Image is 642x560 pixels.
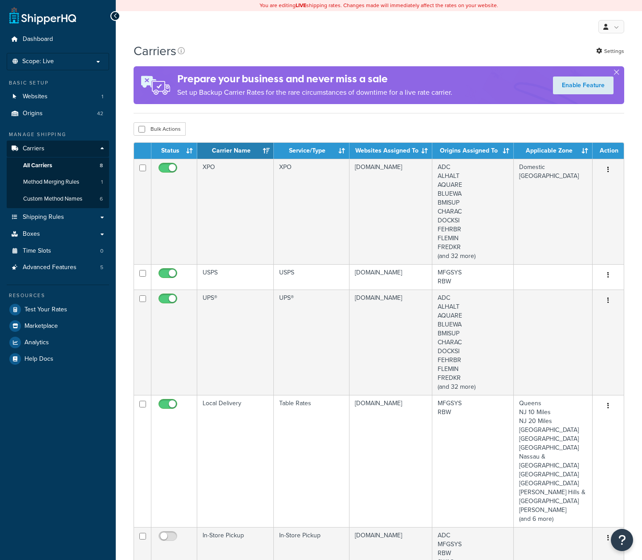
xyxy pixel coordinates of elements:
[197,290,274,395] td: UPS®
[349,143,432,159] th: Websites Assigned To: activate to sort column ascending
[134,42,176,60] h1: Carriers
[197,264,274,290] td: USPS
[177,86,452,99] p: Set up Backup Carrier Rates for the rare circumstances of downtime for a live rate carrier.
[9,7,76,24] a: ShipperHQ Home
[432,143,514,159] th: Origins Assigned To: activate to sort column ascending
[432,395,514,527] td: MFGSYS RBW
[349,264,432,290] td: [DOMAIN_NAME]
[134,122,186,136] button: Bulk Actions
[23,230,40,238] span: Boxes
[7,191,109,207] a: Custom Method Names 6
[7,209,109,226] a: Shipping Rules
[7,302,109,318] a: Test Your Rates
[274,290,350,395] td: UPS®
[23,36,53,43] span: Dashboard
[7,89,109,105] a: Websites 1
[274,143,350,159] th: Service/Type: activate to sort column ascending
[7,31,109,48] a: Dashboard
[23,214,64,221] span: Shipping Rules
[7,191,109,207] li: Custom Method Names
[432,264,514,290] td: MFGSYS RBW
[7,157,109,174] a: All Carriers 8
[349,290,432,395] td: [DOMAIN_NAME]
[23,93,48,101] span: Websites
[274,159,350,264] td: XPO
[24,355,53,363] span: Help Docs
[7,259,109,276] a: Advanced Features 5
[596,45,624,57] a: Settings
[7,105,109,122] a: Origins 42
[7,141,109,208] li: Carriers
[197,395,274,527] td: Local Delivery
[100,162,103,169] span: 8
[593,143,624,159] th: Action
[23,162,52,169] span: All Carriers
[7,292,109,299] div: Resources
[23,145,45,153] span: Carriers
[611,529,633,551] button: Open Resource Center
[7,318,109,334] a: Marketplace
[7,141,109,157] a: Carriers
[7,174,109,190] a: Method Merging Rules 1
[7,243,109,259] a: Time Slots 0
[7,157,109,174] li: All Carriers
[197,143,274,159] th: Carrier Name: activate to sort column ascending
[514,143,593,159] th: Applicable Zone: activate to sort column ascending
[24,339,49,346] span: Analytics
[296,1,306,9] b: LIVE
[7,131,109,138] div: Manage Shipping
[100,264,103,271] span: 5
[7,105,109,122] li: Origins
[24,306,67,314] span: Test Your Rates
[134,66,177,104] img: ad-rules-rateshop-fe6ec290ccb7230408bd80ed9643f0289d75e0ffd9eb532fc0e269fcd187b520.png
[97,110,103,117] span: 42
[151,143,197,159] th: Status: activate to sort column ascending
[23,247,51,255] span: Time Slots
[349,395,432,527] td: [DOMAIN_NAME]
[23,178,79,186] span: Method Merging Rules
[349,159,432,264] td: [DOMAIN_NAME]
[7,243,109,259] li: Time Slots
[274,395,350,527] td: Table Rates
[7,89,109,105] li: Websites
[197,159,274,264] td: XPO
[7,334,109,351] a: Analytics
[514,159,593,264] td: Domestic [GEOGRAPHIC_DATA]
[23,110,43,117] span: Origins
[100,247,103,255] span: 0
[22,58,54,65] span: Scope: Live
[7,174,109,190] li: Method Merging Rules
[7,259,109,276] li: Advanced Features
[177,72,452,86] h4: Prepare your business and never miss a sale
[7,351,109,367] a: Help Docs
[274,264,350,290] td: USPS
[553,77,614,94] a: Enable Feature
[102,93,103,101] span: 1
[101,178,103,186] span: 1
[23,264,77,271] span: Advanced Features
[23,195,82,203] span: Custom Method Names
[100,195,103,203] span: 6
[24,322,58,330] span: Marketplace
[7,226,109,242] a: Boxes
[514,395,593,527] td: Queens NJ 10 Miles NJ 20 Miles [GEOGRAPHIC_DATA] [GEOGRAPHIC_DATA] [GEOGRAPHIC_DATA] Nassau & [GE...
[432,290,514,395] td: ADC ALHALT AQUARE BLUEWA BMISUP CHARAC DOCKSI FEHRBR FLEMIN FREDKR (and 32 more)
[432,159,514,264] td: ADC ALHALT AQUARE BLUEWA BMISUP CHARAC DOCKSI FEHRBR FLEMIN FREDKR (and 32 more)
[7,79,109,87] div: Basic Setup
